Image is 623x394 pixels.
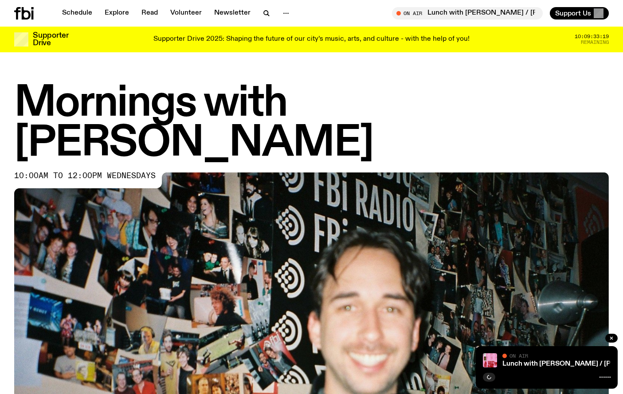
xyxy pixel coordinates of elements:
[550,7,609,20] button: Support Us
[57,7,98,20] a: Schedule
[509,353,528,359] span: On Air
[555,9,591,17] span: Support Us
[392,7,543,20] button: On AirLunch with [PERSON_NAME] / [PERSON_NAME] for [MEDICAL_DATA] Interview
[99,7,134,20] a: Explore
[136,7,163,20] a: Read
[575,34,609,39] span: 10:09:33:19
[165,7,207,20] a: Volunteer
[153,35,470,43] p: Supporter Drive 2025: Shaping the future of our city’s music, arts, and culture - with the help o...
[14,172,156,179] span: 10:00am to 12:00pm wednesdays
[33,32,68,47] h3: Supporter Drive
[581,40,609,45] span: Remaining
[209,7,256,20] a: Newsletter
[14,84,609,164] h1: Mornings with [PERSON_NAME]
